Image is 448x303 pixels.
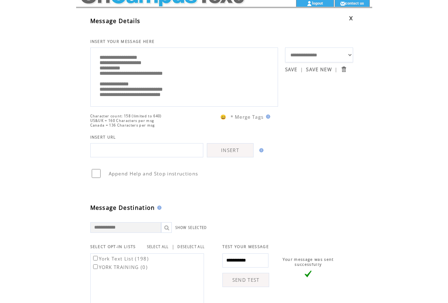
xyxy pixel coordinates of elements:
[90,123,155,128] span: Canada = 136 Characters per msg
[109,170,198,177] span: Append Help and Stop instructions
[222,273,269,287] a: SEND TEST
[177,245,205,249] a: DESELECT ALL
[147,245,169,249] a: SELECT ALL
[231,114,264,120] span: * Merge Tags
[92,264,148,270] label: YORK TRAINING (0)
[305,270,312,277] img: vLarge.png
[90,244,136,249] span: SELECT OPT-IN LISTS
[92,256,149,262] label: York Text List (198)
[90,118,154,123] span: US&UK = 160 Characters per msg
[335,66,338,73] span: |
[283,257,334,267] span: Your message was sent successfully
[90,39,155,44] span: INSERT YOUR MESSAGE HERE
[257,148,263,152] img: help.gif
[207,143,254,157] a: INSERT
[93,256,98,260] input: York Text List (198)
[264,114,270,119] img: help.gif
[340,66,347,73] input: Submit
[175,225,207,230] a: SHOW SELECTED
[285,66,297,73] a: SAVE
[345,1,364,5] a: contact us
[172,243,175,250] span: |
[90,17,141,25] span: Message Details
[90,114,162,118] span: Character count: 158 (limited to 640)
[155,206,161,210] img: help.gif
[220,114,227,120] span: 😀
[312,1,323,5] a: logout
[306,66,332,73] a: SAVE NEW
[340,1,345,6] img: contact_us_icon.gif
[307,1,312,6] img: account_icon.gif
[90,135,116,140] span: INSERT URL
[90,204,155,212] span: Message Destination
[300,66,303,73] span: |
[93,264,98,269] input: YORK TRAINING (0)
[222,244,269,249] span: TEST YOUR MESSAGE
